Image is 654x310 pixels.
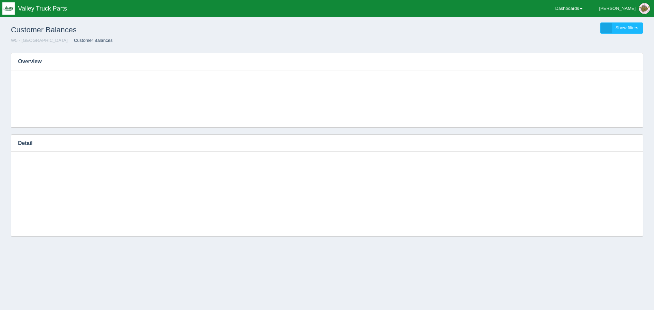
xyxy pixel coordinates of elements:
h3: Detail [11,135,633,152]
span: Show filters [616,25,638,30]
h1: Customer Balances [11,22,327,37]
img: q1blfpkbivjhsugxdrfq.png [2,2,15,15]
img: Profile Picture [639,3,650,14]
a: Show filters [600,22,643,34]
a: W5 - [GEOGRAPHIC_DATA] [11,38,67,43]
div: [PERSON_NAME] [599,2,636,15]
li: Customer Balances [69,37,112,44]
h3: Overview [11,53,622,70]
span: Valley Truck Parts [18,5,67,12]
